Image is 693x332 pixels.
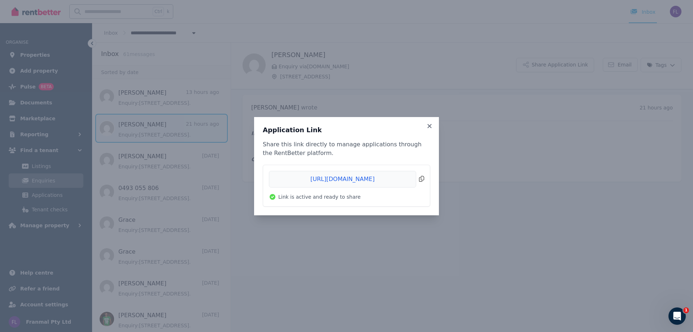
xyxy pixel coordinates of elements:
h3: Application Link [263,126,430,134]
button: [URL][DOMAIN_NAME] [269,171,424,187]
iframe: Intercom live chat [668,307,686,325]
span: 1 [683,307,689,313]
p: Share this link directly to manage applications through the RentBetter platform. [263,140,430,158]
span: Link is active and ready to share [278,193,361,201]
